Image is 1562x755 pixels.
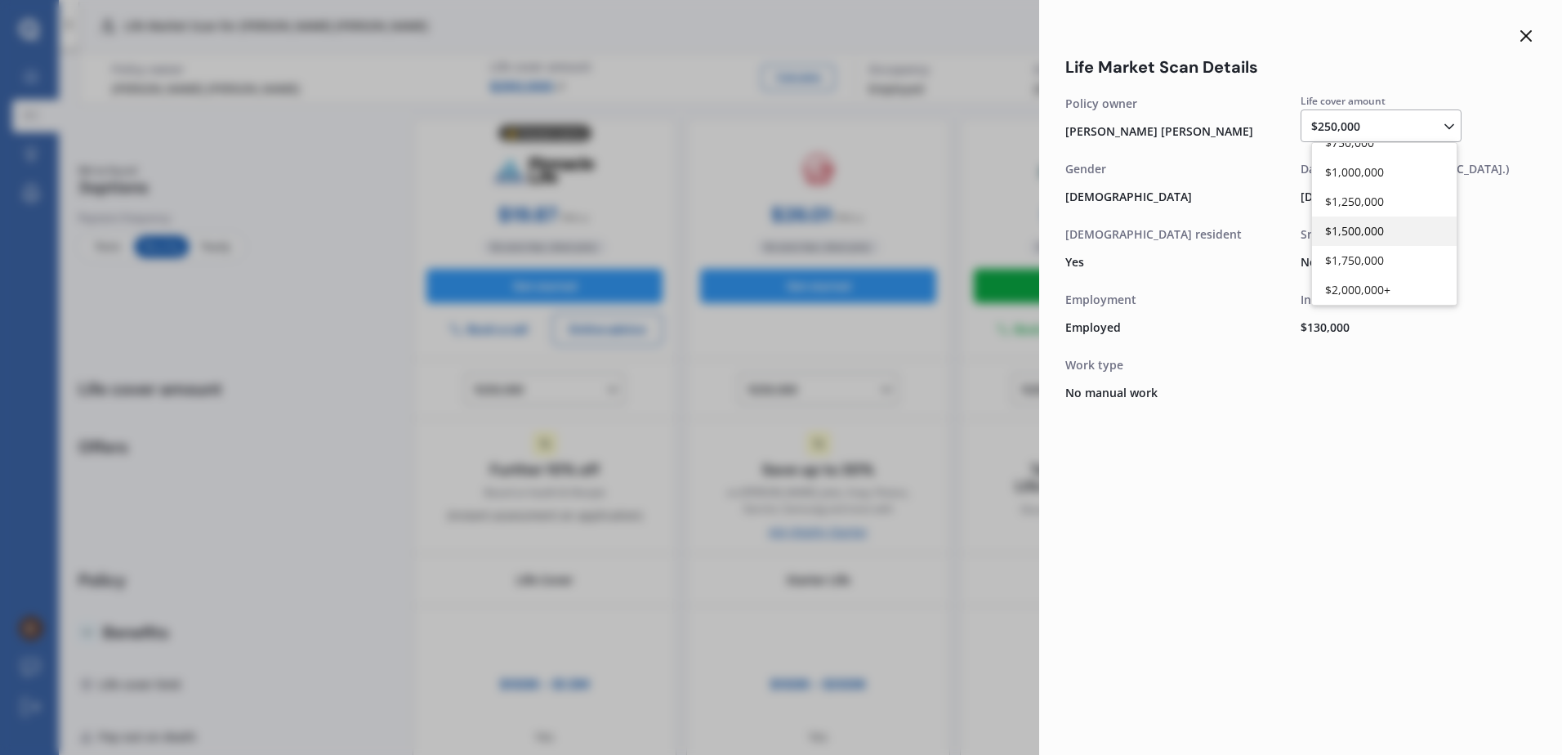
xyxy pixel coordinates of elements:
div: [DEMOGRAPHIC_DATA] [1065,185,1301,208]
div: Work type [1065,356,1301,374]
div: Date of birth ([DEMOGRAPHIC_DATA].) [1301,160,1536,178]
div: No [1301,250,1536,273]
div: Income [1301,291,1536,309]
span: $1,250,000 [1325,194,1384,209]
div: [PERSON_NAME] [PERSON_NAME] [1065,119,1301,142]
div: Smoker [1301,226,1536,243]
div: Employment [1065,291,1301,309]
div: $250,000 [1311,117,1457,136]
div: [DATE] [1301,185,1536,208]
span: $750,000 [1325,135,1374,150]
div: Life Market Scan Details [1065,59,1536,75]
div: Policy owner [1065,95,1301,113]
div: Yes [1065,250,1301,273]
div: Life cover amount [1301,95,1536,113]
div: $ 130,000 [1301,315,1536,338]
span: $2,000,000+ [1325,282,1390,297]
span: $1,750,000 [1325,252,1384,268]
div: No manual work [1065,381,1301,404]
div: [DEMOGRAPHIC_DATA] resident [1065,226,1301,243]
span: $1,500,000 [1325,223,1384,239]
div: Employed [1065,315,1301,338]
span: $1,000,000 [1325,164,1384,180]
div: Gender [1065,160,1301,178]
